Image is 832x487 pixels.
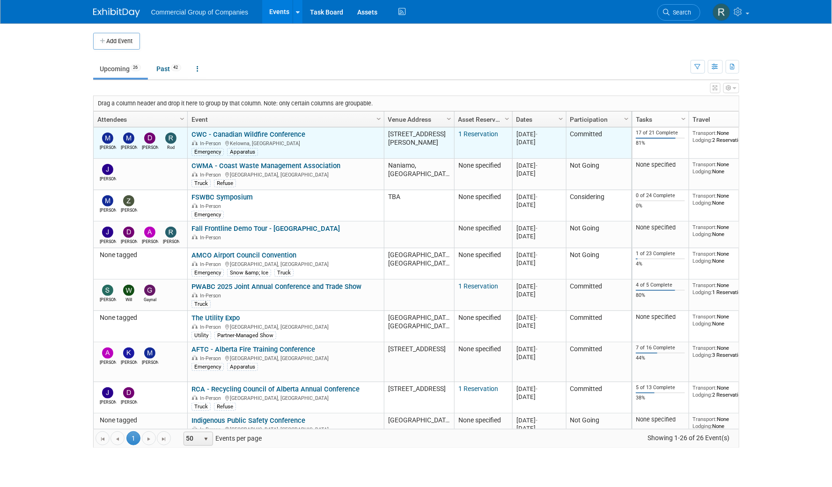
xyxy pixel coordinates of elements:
[693,111,758,127] a: Travel
[192,324,198,329] img: In-Person Event
[375,115,383,123] span: Column Settings
[202,435,210,443] span: select
[636,224,685,231] div: None specified
[93,33,140,50] button: Add Event
[102,227,113,238] img: Jamie Zimmerman
[102,164,113,175] img: Jason Fast
[131,64,141,71] span: 26
[191,179,211,187] div: Truck
[692,313,760,327] div: None None
[636,395,685,401] div: 38%
[458,130,498,138] a: 1 Reservation
[93,8,140,17] img: ExhibitDay
[566,413,632,445] td: Not Going
[692,391,712,398] span: Lodging:
[110,431,125,445] a: Go to the previous page
[692,384,760,398] div: None 2 Reservations
[692,345,717,351] span: Transport:
[192,355,198,360] img: In-Person Event
[192,293,198,297] img: In-Person Event
[191,314,240,322] a: The Utility Expo
[458,251,501,258] span: None specified
[692,224,717,230] span: Transport:
[621,111,632,125] a: Column Settings
[556,111,566,125] a: Column Settings
[123,227,134,238] img: Derek MacDonald
[191,111,378,127] a: Event
[191,354,380,362] div: [GEOGRAPHIC_DATA], [GEOGRAPHIC_DATA]
[516,290,562,298] div: [DATE]
[99,435,106,443] span: Go to the first page
[657,4,700,21] a: Search
[566,280,632,311] td: Committed
[191,130,305,139] a: CWC - Canadian Wildfire Conference
[516,345,562,353] div: [DATE]
[636,203,685,209] div: 0%
[123,133,134,144] img: Mike Thomson
[191,332,211,339] div: Utility
[142,431,156,445] a: Go to the next page
[200,203,224,209] span: In-Person
[678,111,689,125] a: Column Settings
[102,133,113,144] img: Mike Feduniw
[692,130,760,143] div: None 2 Reservations
[536,225,537,232] span: -
[384,190,454,221] td: TBA
[97,416,183,425] div: None tagged
[636,384,685,391] div: 5 of 13 Complete
[121,359,137,366] div: Kelly Mayhew
[680,115,687,123] span: Column Settings
[636,355,685,362] div: 44%
[566,221,632,248] td: Not Going
[516,193,562,201] div: [DATE]
[191,416,305,425] a: Indigenous Public Safety Conference
[123,387,134,398] img: David West
[191,345,315,354] a: AFTC - Alberta Fire Training Conference
[570,111,626,127] a: Participation
[200,235,224,241] span: In-Person
[121,144,137,151] div: Mike Thomson
[100,296,116,303] div: Suzanne LaFrance
[165,133,177,144] img: Rod Leland
[692,423,712,429] span: Lodging:
[227,269,271,276] div: Snow &amp; Ice
[516,259,562,267] div: [DATE]
[100,175,116,182] div: Jason Fast
[692,251,760,264] div: None None
[384,342,454,382] td: [STREET_ADDRESS]
[566,382,632,413] td: Committed
[97,111,181,127] a: Attendees
[636,192,685,199] div: 0 of 24 Complete
[191,193,253,201] a: FSWBC Symposium
[191,323,380,331] div: [GEOGRAPHIC_DATA], [GEOGRAPHIC_DATA]
[623,115,630,123] span: Column Settings
[192,427,198,431] img: In-Person Event
[191,403,211,410] div: Truck
[151,8,249,16] span: Commercial Group of Companies
[636,313,685,321] div: None specified
[191,300,211,308] div: Truck
[692,192,760,206] div: None None
[502,111,512,125] a: Column Settings
[96,431,110,445] a: Go to the first page
[692,161,760,175] div: None None
[636,251,685,257] div: 1 of 23 Complete
[102,285,113,296] img: Suzanne LaFrance
[200,395,224,401] span: In-Person
[214,179,236,187] div: Refuse
[144,227,155,238] img: Alexander Cafovski
[636,140,685,147] div: 81%
[160,435,168,443] span: Go to the last page
[123,285,134,296] img: Will Schwenger
[374,111,384,125] a: Column Settings
[100,359,116,366] div: Adam Dingman
[536,131,537,138] span: -
[516,282,562,290] div: [DATE]
[142,238,158,245] div: Alexander Cafovski
[516,353,562,361] div: [DATE]
[458,111,506,127] a: Asset Reservations
[692,192,717,199] span: Transport:
[200,172,224,178] span: In-Person
[458,416,501,424] span: None specified
[384,159,454,190] td: Naniamo, [GEOGRAPHIC_DATA]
